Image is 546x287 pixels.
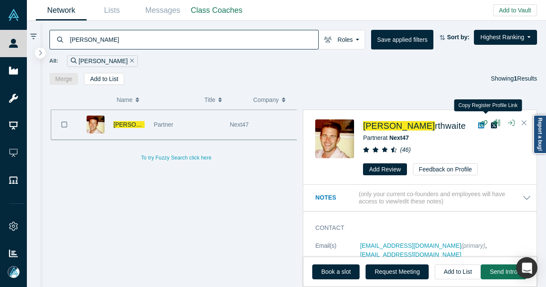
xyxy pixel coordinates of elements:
span: Next47 [230,121,249,128]
button: Close [518,116,531,130]
img: Alchemist Vault Logo [8,9,20,21]
button: Remove Filter [128,56,134,66]
strong: Sort by: [447,34,470,41]
a: Next47 [389,134,409,141]
button: Company [253,91,293,109]
span: All: [49,57,58,65]
button: Add to List [84,73,124,85]
button: Save applied filters [371,30,433,49]
a: Messages [137,0,188,20]
strong: 1 [514,75,517,82]
span: [PERSON_NAME] [363,121,435,130]
img: Micah Smurthwaite's Profile Image [87,116,105,133]
button: To try Fuzzy Search click here [135,152,218,163]
span: Results [514,75,537,82]
a: Book a slot [312,264,360,279]
a: Network [36,0,87,20]
i: ( 46 ) [400,146,411,153]
span: Partner at [363,134,409,141]
button: Request Meeting [366,264,429,279]
span: (primary) [461,242,485,249]
button: Add Review [363,163,407,175]
img: Micah Smurthwaite's Profile Image [315,119,354,158]
dd: , [360,241,531,259]
button: Merge [49,73,78,85]
span: Name [116,91,132,109]
a: Class Coaches [188,0,245,20]
button: Roles [318,30,365,49]
button: Highest Ranking [474,30,537,45]
button: Title [204,91,244,109]
button: Notes (only your current co-founders and employees will have access to view/edit these notes) [315,191,531,205]
input: Search by name, title, company, summary, expertise, investment criteria or topics of focus [69,29,318,49]
span: Title [204,91,215,109]
button: Bookmark [51,110,78,139]
span: Company [253,91,279,109]
button: Add to List [435,264,481,279]
a: [EMAIL_ADDRESS][DOMAIN_NAME] [360,242,461,249]
h3: Notes [315,193,357,202]
div: [PERSON_NAME] [67,55,138,67]
a: Report a bug! [533,115,546,154]
span: Partner [154,121,173,128]
img: Mia Scott's Account [8,266,20,278]
a: Lists [87,0,137,20]
dt: Email(s) [315,241,360,268]
button: Name [116,91,195,109]
span: rthwaite [435,121,466,130]
button: Add to Vault [493,4,537,16]
div: Showing [491,73,537,85]
h3: Contact [315,223,519,232]
span: [PERSON_NAME] [113,121,163,128]
button: Send Intro [481,264,526,279]
p: (only your current co-founders and employees will have access to view/edit these notes) [359,191,523,205]
a: [EMAIL_ADDRESS][DOMAIN_NAME] [360,251,461,258]
a: [PERSON_NAME] [113,121,183,128]
a: [PERSON_NAME]rthwaite [363,121,466,130]
button: Feedback on Profile [413,163,478,175]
